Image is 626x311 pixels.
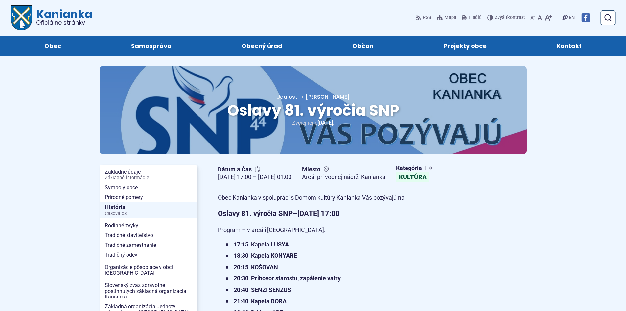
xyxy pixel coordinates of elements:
span: Tradičné staviteľstvo [105,230,192,240]
a: Organizácie pôsobiace v obci [GEOGRAPHIC_DATA] [100,262,197,278]
a: Obec [16,36,89,56]
a: Tradičné zamestnanie [100,240,197,250]
strong: 20:40 SENZI SENZUS [234,286,291,293]
span: Základné údaje [105,167,192,183]
span: [PERSON_NAME] [306,93,350,101]
span: Zvýšiť [495,15,507,20]
img: Prejsť na Facebook stránku [581,13,590,22]
a: [PERSON_NAME] [299,93,350,101]
button: Zmenšiť veľkosť písma [529,11,536,25]
span: Dátum a Čas [218,166,291,173]
button: Zväčšiť veľkosť písma [543,11,553,25]
span: Kontakt [557,36,582,56]
strong: 21:40 Kapela DORA [234,298,287,305]
button: Nastaviť pôvodnú veľkosť písma [536,11,543,25]
span: História [105,202,192,218]
strong: Oslavy 81. výročia SNP [218,209,293,218]
span: Oslavy 81. výročia SNP [227,100,399,121]
span: Tradičný odev [105,250,192,260]
span: Organizácie pôsobiace v obci [GEOGRAPHIC_DATA] [105,262,192,278]
a: Obecný úrad [213,36,311,56]
a: Logo Kanianka, prejsť na domovskú stránku. [11,5,92,30]
p: – [218,207,451,220]
span: Oficiálne stránky [36,20,92,26]
p: Zverejnené . [121,118,506,127]
a: Projekty obce [415,36,515,56]
a: Rodinné zvyky [100,221,197,231]
span: Samospráva [131,36,172,56]
figcaption: Areál pri vodnej nádrži Kanianka [302,173,385,181]
a: Základné údajeZákladné informácie [100,167,197,183]
a: Samospráva [103,36,200,56]
a: Kontakt [528,36,610,56]
p: Obec Kanianka v spolupráci s Domom kultúry Kanianka Vás pozývajú na [218,193,451,203]
a: Občan [324,36,402,56]
span: Časová os [105,211,192,216]
a: Tradičné staviteľstvo [100,230,197,240]
span: Kategória [396,165,432,172]
button: Zvýšiťkontrast [487,11,526,25]
a: Slovenský zväz zdravotne postihnutých základná organizácia Kanianka [100,280,197,302]
span: Projekty obce [444,36,487,56]
strong: [DATE] 17:00 [297,209,340,218]
strong: 17:15 Kapela LUSYA [234,241,289,248]
span: Obec [44,36,61,56]
strong: 20:15 KOŠOVAN [234,264,278,271]
a: Udalosti [276,93,299,101]
span: Obecný úrad [242,36,282,56]
strong: 20:30 Príhovor starostu, zapálenie vatry [234,275,341,282]
a: Prírodné pomery [100,193,197,202]
a: HistóriaČasová os [100,202,197,218]
span: [DATE] [317,120,333,126]
a: Tradičný odev [100,250,197,260]
a: Kultúra [396,172,429,182]
a: Symboly obce [100,183,197,193]
span: Prírodné pomery [105,193,192,202]
figcaption: [DATE] 17:00 – [DATE] 01:00 [218,173,291,181]
img: Prejsť na domovskú stránku [11,5,32,30]
span: Tlačiť [468,15,481,21]
span: EN [569,14,575,22]
span: Občan [352,36,374,56]
a: EN [568,14,576,22]
span: Miesto [302,166,385,173]
p: Program – v areáli [GEOGRAPHIC_DATA]: [218,225,451,235]
span: Mapa [444,14,456,22]
span: Základné informácie [105,175,192,181]
span: kontrast [495,15,525,21]
button: Tlačiť [460,11,482,25]
span: Tradičné zamestnanie [105,240,192,250]
span: Rodinné zvyky [105,221,192,231]
span: Slovenský zväz zdravotne postihnutých základná organizácia Kanianka [105,280,192,302]
span: RSS [423,14,431,22]
span: Symboly obce [105,183,192,193]
span: Kanianka [32,9,92,26]
strong: 18:30 Kapela KONYARE [234,252,297,259]
a: Mapa [435,11,458,25]
a: RSS [416,11,433,25]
